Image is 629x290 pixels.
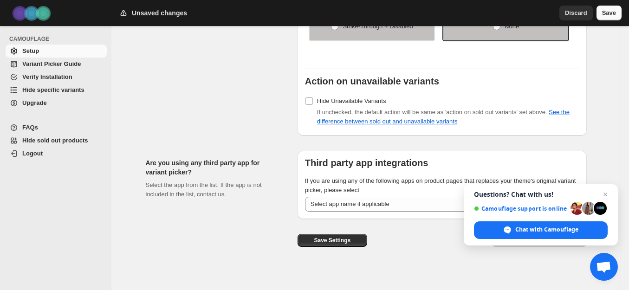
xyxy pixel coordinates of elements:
span: Chat with Camouflage [515,226,578,234]
span: Hide sold out products [22,137,88,144]
button: Discard [559,6,593,20]
span: Select the app from the list. If the app is not included in the list, contact us. [146,181,262,198]
a: Setup [6,45,107,58]
span: If you are using any of the following apps on product pages that replaces your theme's original v... [305,177,576,193]
button: Save [597,6,622,20]
span: Questions? Chat with us! [474,191,608,198]
span: Upgrade [22,99,47,106]
span: Strike-through + Disabled [343,23,413,30]
span: Logout [22,150,43,157]
span: Close chat [600,189,611,200]
span: Verify Installation [22,73,72,80]
a: Hide specific variants [6,84,107,97]
a: Verify Installation [6,71,107,84]
span: Setup [22,47,39,54]
h2: Unsaved changes [132,8,187,18]
a: Variant Picker Guide [6,58,107,71]
h2: Are you using any third party app for variant picker? [146,158,283,177]
span: Hide Unavailable Variants [317,97,386,104]
span: If unchecked, the default action will be same as 'action on sold out variants' set above. [317,109,570,125]
a: Logout [6,147,107,160]
span: Save Settings [314,237,350,244]
div: Chat with Camouflage [474,221,608,239]
span: Variant Picker Guide [22,60,81,67]
span: None [505,23,519,30]
span: Discard [565,8,587,18]
span: Hide specific variants [22,86,84,93]
div: Open chat [590,253,618,281]
b: Third party app integrations [305,158,428,168]
b: Action on unavailable variants [305,76,439,86]
span: Save [602,8,616,18]
a: FAQs [6,121,107,134]
a: Upgrade [6,97,107,110]
span: FAQs [22,124,38,131]
button: Save Settings [298,234,367,247]
a: Hide sold out products [6,134,107,147]
span: Camouflage support is online [474,205,567,212]
span: CAMOUFLAGE [9,35,107,43]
